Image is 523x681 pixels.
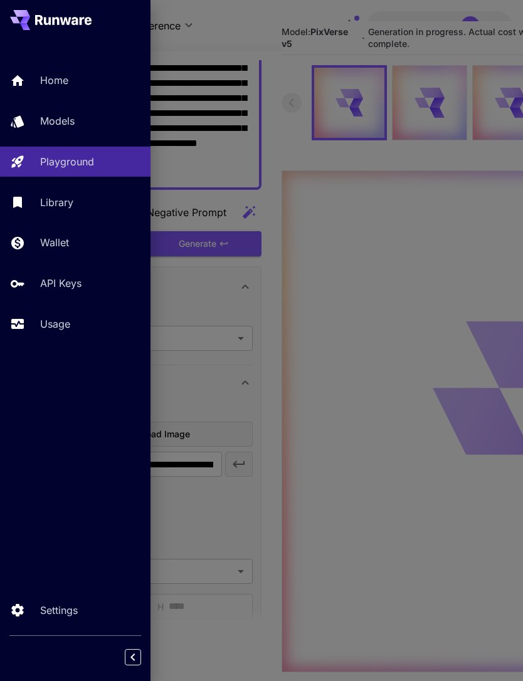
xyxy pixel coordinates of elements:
[40,113,75,128] p: Models
[40,235,69,250] p: Wallet
[40,195,73,210] p: Library
[134,646,151,668] div: Collapse sidebar
[125,649,141,665] button: Collapse sidebar
[40,316,70,331] p: Usage
[40,276,82,291] p: API Keys
[40,73,68,88] p: Home
[40,603,78,618] p: Settings
[40,154,94,169] p: Playground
